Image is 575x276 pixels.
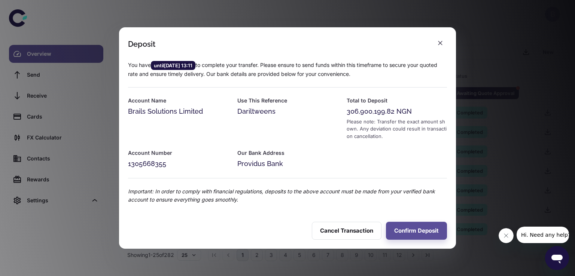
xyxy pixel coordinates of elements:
iframe: Close message [499,228,514,243]
p: Important: In order to comply with financial regulations, deposits to the above account must be m... [128,187,447,204]
h6: Use This Reference [237,96,338,105]
div: Providus Bank [237,159,338,169]
h6: Account Number [128,149,228,157]
iframe: Button to launch messaging window [545,246,569,270]
div: Deposit [128,40,155,49]
h6: Our Bank Address [237,149,338,157]
h6: Account Name [128,96,228,105]
button: Confirm Deposit [386,222,447,240]
div: Brails Solutions Limited [128,106,228,117]
div: Please note: Transfer the exact amount shown. Any deviation could result in transaction cancellat... [347,118,447,140]
button: Cancel Transaction [312,222,381,240]
span: Hi. Need any help? [4,5,54,11]
div: Dariltweens [237,106,338,117]
iframe: Message from company [517,227,569,243]
h6: Total to Deposit [347,96,447,105]
div: 306,900,199.82 NGN [347,106,447,117]
p: You have to complete your transfer. Please ensure to send funds within this timeframe to secure y... [128,61,447,78]
span: until [DATE] 13:11 [151,62,195,69]
div: 1305668355 [128,159,228,169]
